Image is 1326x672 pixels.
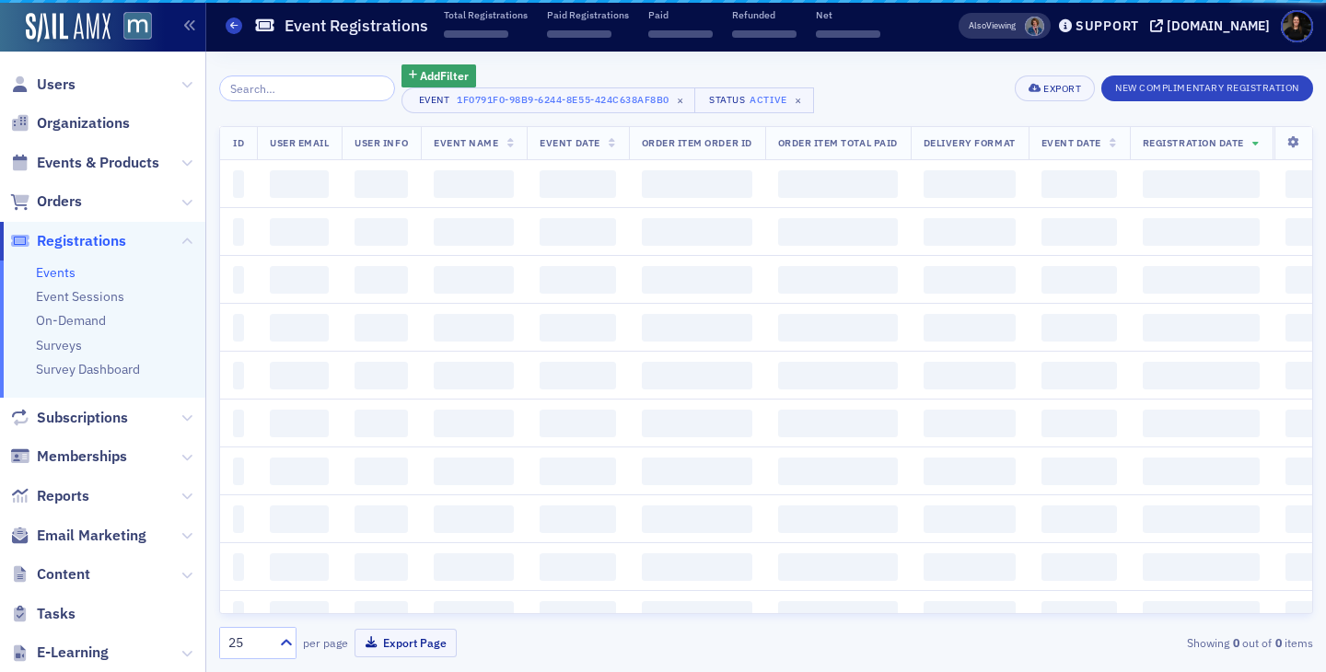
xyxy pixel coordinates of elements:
span: ‌ [233,458,244,485]
span: ‌ [270,218,329,246]
span: ‌ [642,601,752,629]
span: ‌ [434,410,514,437]
span: ‌ [233,170,244,198]
a: Memberships [10,446,127,467]
div: Also [969,19,986,31]
img: SailAMX [26,13,110,42]
span: ‌ [642,266,752,294]
span: Event Name [434,136,498,149]
img: SailAMX [123,12,152,41]
span: ‌ [270,458,329,485]
span: ‌ [642,314,752,342]
span: ‌ [642,553,752,581]
span: ‌ [924,458,1016,485]
span: ‌ [355,458,408,485]
a: Event Sessions [36,288,124,305]
button: Event1f0791f0-98b9-6244-8e55-424c638af8b0× [401,87,696,113]
a: Registrations [10,231,126,251]
span: ‌ [778,458,898,485]
span: Delivery Format [924,136,1016,149]
span: ‌ [642,458,752,485]
span: Registration Date [1143,136,1244,149]
a: Orders [10,191,82,212]
a: Tasks [10,604,76,624]
label: per page [303,634,348,651]
span: ‌ [1041,553,1117,581]
span: ‌ [233,266,244,294]
div: 25 [228,633,269,653]
span: ‌ [233,218,244,246]
span: Add Filter [420,67,469,84]
div: Export [1043,84,1081,94]
span: ‌ [924,218,1016,246]
span: ‌ [233,553,244,581]
span: ‌ [778,410,898,437]
span: User Email [270,136,329,149]
span: ‌ [270,314,329,342]
span: ‌ [355,410,408,437]
span: User Info [355,136,408,149]
span: × [790,92,807,109]
span: ‌ [270,553,329,581]
span: ‌ [1143,314,1260,342]
span: ‌ [434,458,514,485]
p: Net [816,8,880,21]
span: ‌ [1143,505,1260,533]
span: ‌ [270,410,329,437]
strong: 0 [1272,634,1285,651]
span: ‌ [270,505,329,533]
span: ‌ [540,362,615,389]
span: Viewing [969,19,1016,32]
span: ‌ [648,30,713,38]
span: ‌ [434,601,514,629]
span: ‌ [540,458,615,485]
span: ID [233,136,244,149]
span: Tasks [37,604,76,624]
span: ‌ [270,266,329,294]
span: ‌ [924,314,1016,342]
span: ‌ [540,218,615,246]
span: ‌ [1143,601,1260,629]
button: [DOMAIN_NAME] [1150,19,1276,32]
div: Status [708,94,747,106]
a: Subscriptions [10,408,128,428]
a: Events [36,264,76,281]
span: Events & Products [37,153,159,173]
span: Event Date [1041,136,1101,149]
strong: 0 [1229,634,1242,651]
button: Export Page [355,629,457,657]
span: ‌ [434,170,514,198]
span: ‌ [540,266,615,294]
span: Content [37,564,90,585]
span: ‌ [1041,170,1117,198]
span: ‌ [778,362,898,389]
span: ‌ [434,505,514,533]
span: ‌ [1041,266,1117,294]
span: Profile [1281,10,1313,42]
span: ‌ [540,410,615,437]
span: ‌ [778,170,898,198]
span: Registrations [37,231,126,251]
span: ‌ [732,30,797,38]
span: Users [37,75,76,95]
span: ‌ [547,30,611,38]
span: ‌ [1041,314,1117,342]
a: E-Learning [10,643,109,663]
span: Email Marketing [37,526,146,546]
span: ‌ [233,362,244,389]
span: ‌ [355,601,408,629]
span: ‌ [924,362,1016,389]
span: ‌ [434,218,514,246]
p: Total Registrations [444,8,528,21]
span: ‌ [778,553,898,581]
a: Organizations [10,113,130,133]
div: 1f0791f0-98b9-6244-8e55-424c638af8b0 [457,90,669,109]
span: ‌ [924,601,1016,629]
span: ‌ [1041,218,1117,246]
span: ‌ [434,314,514,342]
span: ‌ [270,170,329,198]
span: ‌ [270,601,329,629]
span: ‌ [1143,170,1260,198]
div: Active [750,94,786,106]
span: × [672,92,689,109]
